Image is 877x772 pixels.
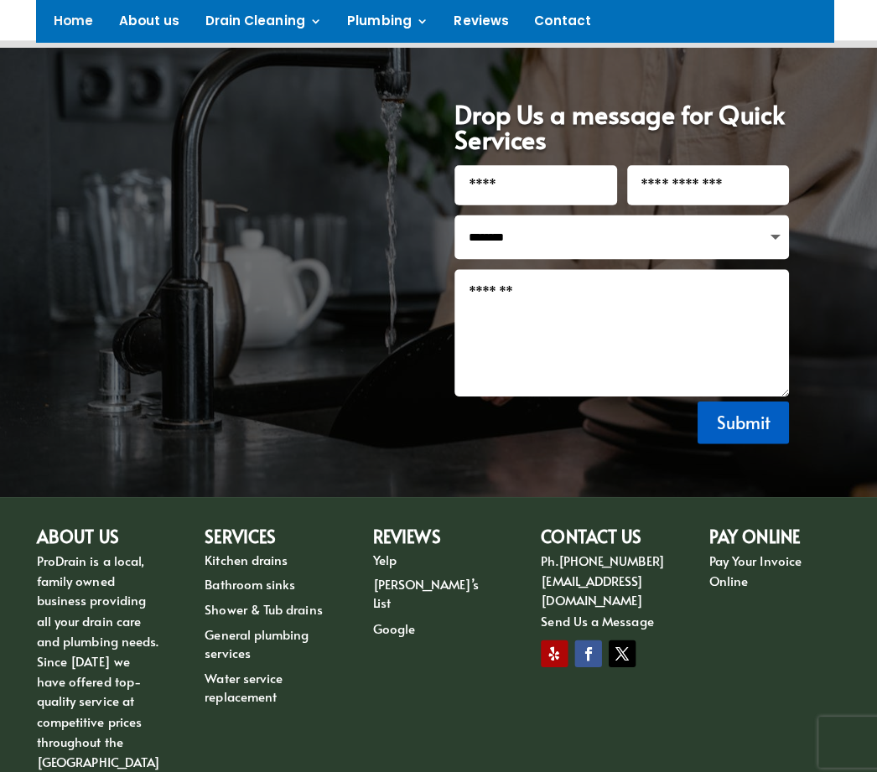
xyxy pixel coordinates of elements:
a: Pay Your Invoice Online [710,546,802,583]
h2: ABOUT US [44,522,167,548]
a: Yelp [377,545,401,562]
a: [PHONE_NUMBER] [560,546,666,563]
a: Reviews [457,15,511,34]
h2: Reviews [377,522,501,548]
a: Shower & Tub drains [210,594,327,612]
a: Follow on Facebook [577,634,604,661]
a: Plumbing [351,15,432,34]
a: [EMAIL_ADDRESS][DOMAIN_NAME] [543,566,645,604]
a: General plumbing services [210,619,314,655]
h2: PAY ONLINE [710,522,833,548]
a: Kitchen drains [210,545,293,562]
a: Contact [537,15,593,34]
span: Ph. [543,546,560,563]
a: Water service replacement [210,662,288,698]
a: Follow on X [610,634,637,661]
button: Submit [698,397,789,439]
a: Google [377,613,419,630]
a: Bathroom sinks [210,569,300,587]
h1: Drop Us a message for Quick Services [458,100,789,163]
a: Drain Cleaning [210,15,326,34]
a: Follow on Yelp [543,634,570,661]
a: About us [125,15,185,34]
h2: CONTACT US [543,522,667,548]
h2: Services [210,522,334,548]
a: Send Us a Message [543,605,655,623]
a: [PERSON_NAME]’s List [377,569,482,605]
a: Home [60,15,100,34]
